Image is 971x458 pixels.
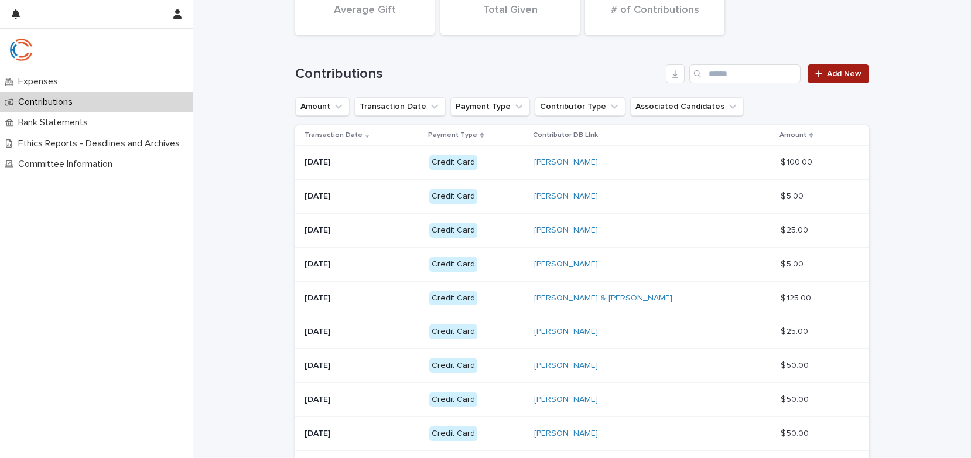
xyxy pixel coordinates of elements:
[305,225,420,235] p: [DATE]
[781,155,815,168] p: $ 100.00
[534,429,598,439] a: [PERSON_NAME]
[535,97,625,116] button: Contributor Type
[429,155,477,170] div: Credit Card
[534,225,598,235] a: [PERSON_NAME]
[429,392,477,407] div: Credit Card
[429,324,477,339] div: Credit Card
[13,117,97,128] p: Bank Statements
[534,293,672,303] a: [PERSON_NAME] & [PERSON_NAME]
[429,291,477,306] div: Credit Card
[295,247,869,281] tr: [DATE]Credit Card[PERSON_NAME] $ 5.00$ 5.00
[781,392,811,405] p: $ 50.00
[305,192,420,201] p: [DATE]
[781,358,811,371] p: $ 50.00
[295,66,661,83] h1: Contributions
[13,76,67,87] p: Expenses
[295,349,869,383] tr: [DATE]Credit Card[PERSON_NAME] $ 50.00$ 50.00
[295,315,869,349] tr: [DATE]Credit Card[PERSON_NAME] $ 25.00$ 25.00
[630,97,744,116] button: Associated Candidates
[429,223,477,238] div: Credit Card
[429,257,477,272] div: Credit Card
[305,259,420,269] p: [DATE]
[315,4,415,29] div: Average Gift
[305,429,420,439] p: [DATE]
[429,189,477,204] div: Credit Card
[305,293,420,303] p: [DATE]
[295,281,869,315] tr: [DATE]Credit Card[PERSON_NAME] & [PERSON_NAME] $ 125.00$ 125.00
[827,70,861,78] span: Add New
[295,213,869,247] tr: [DATE]Credit Card[PERSON_NAME] $ 25.00$ 25.00
[305,361,420,371] p: [DATE]
[533,129,598,142] p: Contributor DB LInk
[534,259,598,269] a: [PERSON_NAME]
[429,426,477,441] div: Credit Card
[9,38,33,61] img: qJrBEDQOT26p5MY9181R
[428,129,477,142] p: Payment Type
[605,4,705,29] div: # of Contributions
[534,192,598,201] a: [PERSON_NAME]
[305,129,363,142] p: Transaction Date
[808,64,869,83] a: Add New
[534,395,598,405] a: [PERSON_NAME]
[13,159,122,170] p: Committee Information
[295,180,869,214] tr: [DATE]Credit Card[PERSON_NAME] $ 5.00$ 5.00
[295,97,350,116] button: Amount
[295,146,869,180] tr: [DATE]Credit Card[PERSON_NAME] $ 100.00$ 100.00
[354,97,446,116] button: Transaction Date
[13,97,82,108] p: Contributions
[781,426,811,439] p: $ 50.00
[534,361,598,371] a: [PERSON_NAME]
[429,358,477,373] div: Credit Card
[781,257,806,269] p: $ 5.00
[460,4,560,29] div: Total Given
[781,189,806,201] p: $ 5.00
[450,97,530,116] button: Payment Type
[295,416,869,450] tr: [DATE]Credit Card[PERSON_NAME] $ 50.00$ 50.00
[781,223,811,235] p: $ 25.00
[305,395,420,405] p: [DATE]
[295,382,869,416] tr: [DATE]Credit Card[PERSON_NAME] $ 50.00$ 50.00
[305,327,420,337] p: [DATE]
[534,158,598,168] a: [PERSON_NAME]
[779,129,806,142] p: Amount
[534,327,598,337] a: [PERSON_NAME]
[781,324,811,337] p: $ 25.00
[305,158,420,168] p: [DATE]
[13,138,189,149] p: Ethics Reports - Deadlines and Archives
[689,64,801,83] input: Search
[781,291,813,303] p: $ 125.00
